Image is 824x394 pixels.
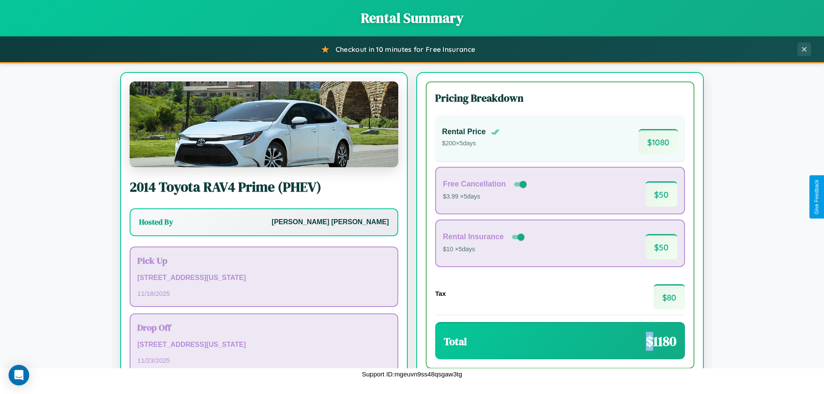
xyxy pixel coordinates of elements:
span: $ 50 [645,181,677,207]
div: Give Feedback [814,180,820,214]
h3: Hosted By [139,217,173,227]
p: 11 / 18 / 2025 [137,288,391,299]
p: $3.99 × 5 days [443,191,528,202]
h4: Free Cancellation [443,180,506,189]
span: Checkout in 10 minutes for Free Insurance [336,45,475,54]
h4: Rental Insurance [443,232,504,241]
h3: Pick Up [137,254,391,267]
img: Toyota RAV4 Prime (PHEV) [130,81,398,167]
p: $ 200 × 5 days [442,138,500,149]
h4: Tax [435,290,446,297]
span: $ 80 [654,284,685,310]
span: $ 50 [645,234,677,259]
h1: Rental Summary [9,9,815,27]
p: [PERSON_NAME] [PERSON_NAME] [272,216,389,229]
span: $ 1080 [639,129,678,154]
p: $10 × 5 days [443,244,526,255]
h4: Rental Price [442,127,486,136]
h3: Drop Off [137,321,391,334]
h3: Total [444,334,467,349]
p: [STREET_ADDRESS][US_STATE] [137,272,391,284]
span: $ 1180 [646,332,676,351]
h3: Pricing Breakdown [435,91,685,105]
h2: 2014 Toyota RAV4 Prime (PHEV) [130,177,398,196]
p: 11 / 23 / 2025 [137,355,391,366]
p: Support ID: mgeuvn9ss48qsgaw3tg [362,368,462,380]
div: Open Intercom Messenger [9,365,29,385]
p: [STREET_ADDRESS][US_STATE] [137,339,391,351]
